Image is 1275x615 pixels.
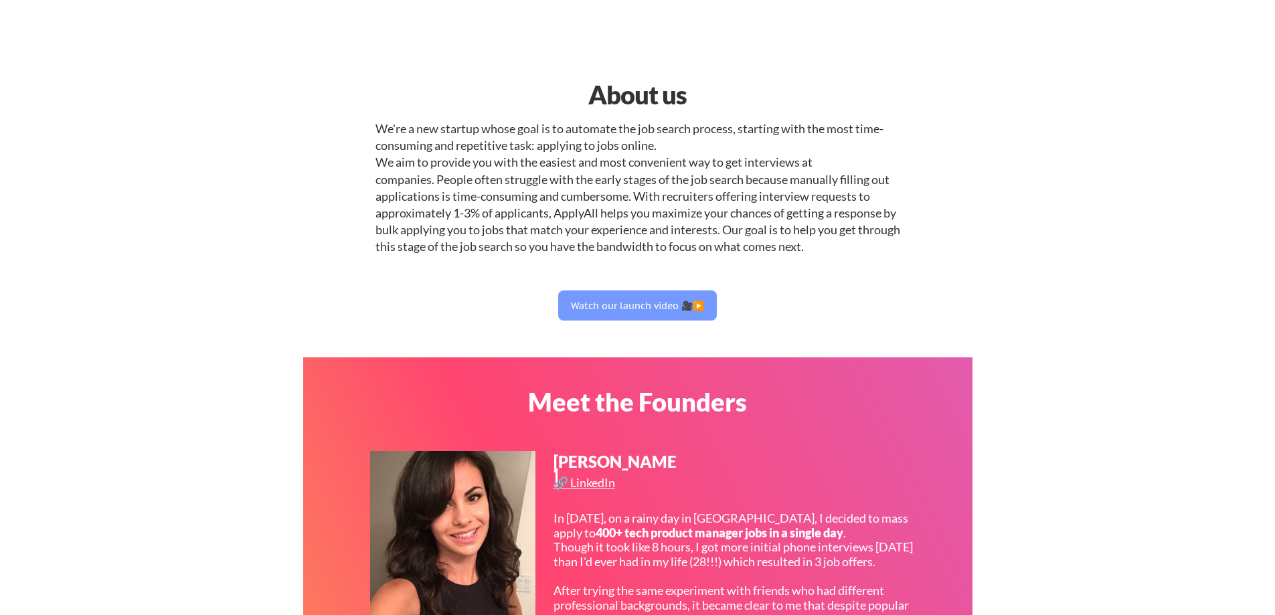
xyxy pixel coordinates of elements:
div: Meet the Founders [466,389,809,414]
div: About us [466,76,809,114]
a: 🔗 LinkedIn [554,476,618,493]
button: Watch our launch video 🎥▶️ [558,290,717,321]
div: We're a new startup whose goal is to automate the job search process, starting with the most time... [375,120,900,256]
div: [PERSON_NAME] [554,454,678,486]
div: 🔗 LinkedIn [554,476,618,489]
strong: 400+ tech product manager jobs in a single day [596,525,843,540]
